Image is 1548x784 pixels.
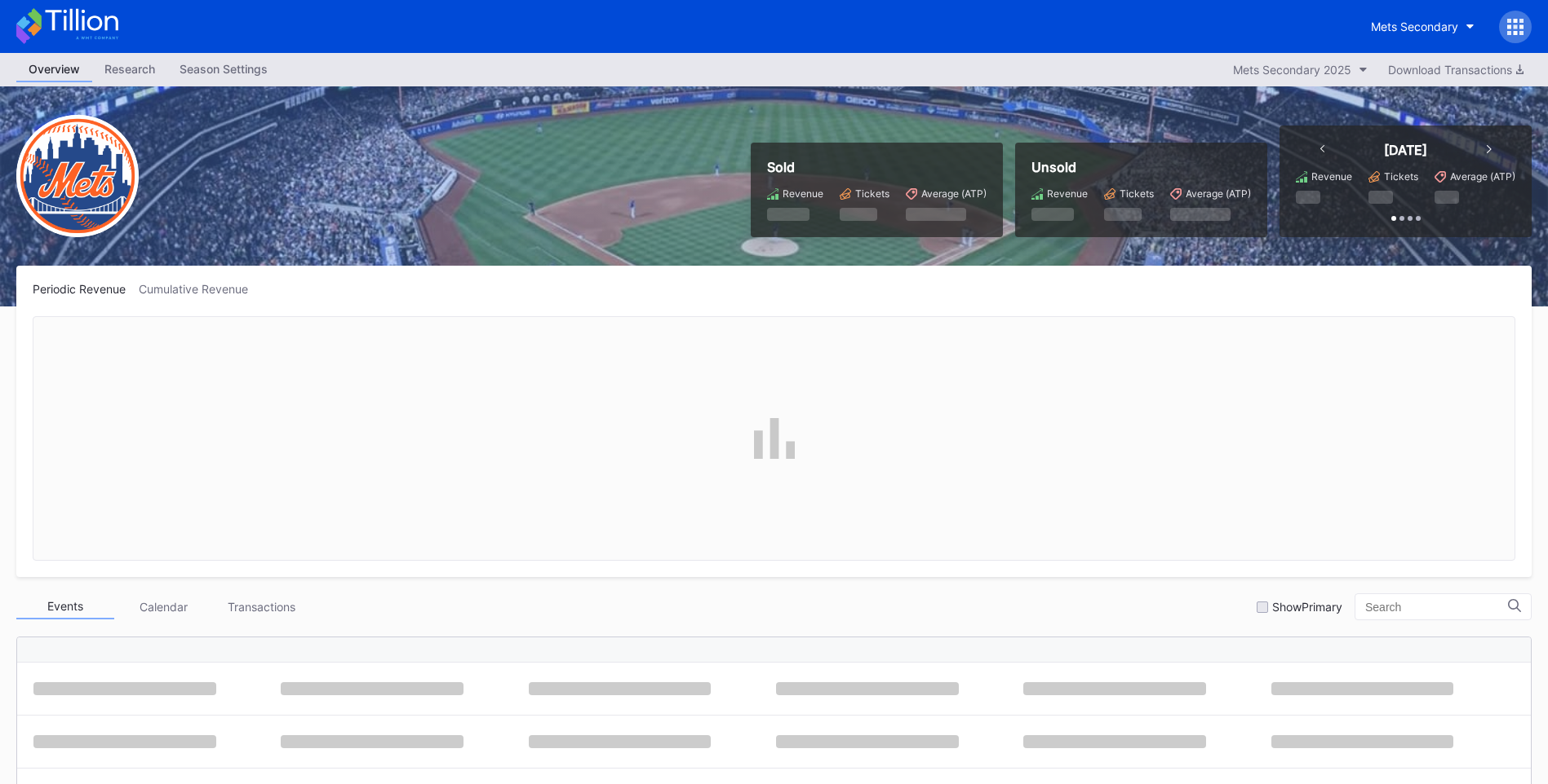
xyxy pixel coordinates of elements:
[16,594,114,619] div: Events
[1380,59,1532,81] button: Download Transactions
[1031,159,1251,175] div: Unsold
[16,115,139,237] img: New-York-Mets-Transparent.png
[1233,63,1351,77] div: Mets Secondary 2025
[783,187,823,200] div: Revenue
[1225,59,1376,81] button: Mets Secondary 2025
[139,282,261,296] div: Cumulative Revenue
[1365,601,1508,614] input: Search
[1359,11,1487,42] button: Mets Secondary
[1047,187,1088,200] div: Revenue
[92,57,167,81] div: Research
[92,57,167,82] a: Research
[855,187,889,200] div: Tickets
[1120,187,1154,200] div: Tickets
[16,57,92,82] a: Overview
[1450,170,1515,183] div: Average (ATP)
[167,57,280,81] div: Season Settings
[1384,142,1427,158] div: [DATE]
[167,57,280,82] a: Season Settings
[921,187,987,200] div: Average (ATP)
[33,282,139,296] div: Periodic Revenue
[1311,170,1352,183] div: Revenue
[114,594,212,619] div: Calendar
[1272,600,1342,614] div: Show Primary
[1388,63,1524,77] div: Download Transactions
[212,594,310,619] div: Transactions
[1371,20,1458,33] div: Mets Secondary
[1186,187,1251,200] div: Average (ATP)
[1384,170,1418,183] div: Tickets
[767,159,987,175] div: Sold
